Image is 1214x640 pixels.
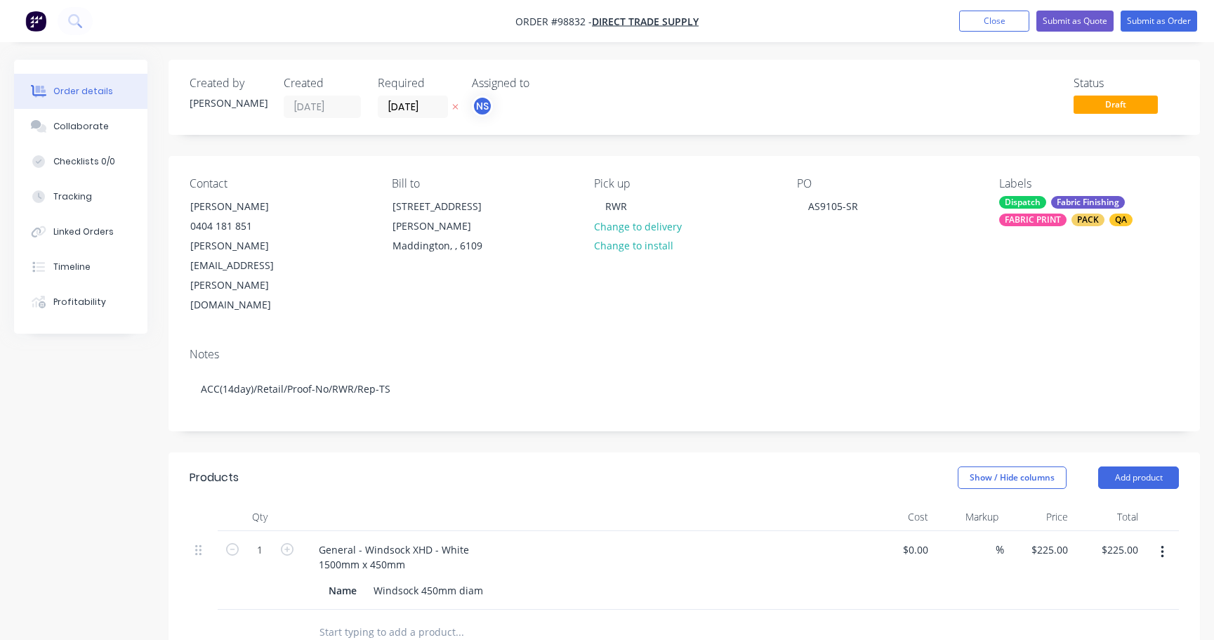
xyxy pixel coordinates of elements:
div: Assigned to [472,77,612,90]
div: General - Windsock XHD - White 1500mm x 450mm [308,540,480,575]
div: Maddington, , 6109 [392,236,509,256]
button: Timeline [14,249,147,285]
button: Change to delivery [586,216,689,235]
div: Labels [999,177,1179,190]
div: Created [284,77,361,90]
div: Cost [864,503,934,531]
div: PACK [1071,214,1104,226]
div: [PERSON_NAME] [190,197,307,216]
button: Show / Hide columns [958,466,1067,489]
div: Created by [190,77,267,90]
div: Bill to [392,177,572,190]
button: Add product [1098,466,1179,489]
div: [PERSON_NAME]0404 181 851[PERSON_NAME][EMAIL_ADDRESS][PERSON_NAME][DOMAIN_NAME] [178,196,319,315]
div: AS9105-SR [797,196,869,216]
div: Linked Orders [53,226,114,238]
span: Draft [1074,96,1158,113]
div: Checklists 0/0 [53,155,115,168]
div: [PERSON_NAME] [190,96,267,110]
button: Profitability [14,285,147,320]
div: Notes [190,348,1179,361]
div: Total [1074,503,1144,531]
div: QA [1109,214,1133,226]
div: Contact [190,177,369,190]
div: Price [1004,503,1074,531]
div: RWR [594,196,638,216]
div: Products [190,469,239,486]
div: [STREET_ADDRESS][PERSON_NAME]Maddington, , 6109 [381,196,521,256]
div: FABRIC PRINT [999,214,1067,226]
button: Submit as Order [1121,11,1197,32]
img: Factory [25,11,46,32]
div: Required [378,77,455,90]
div: Order details [53,85,113,98]
div: Profitability [53,296,106,308]
div: 0404 181 851 [190,216,307,236]
button: NS [472,96,493,117]
a: Direct Trade Supply [592,15,699,28]
button: Close [959,11,1029,32]
div: PO [797,177,977,190]
button: Order details [14,74,147,109]
button: Collaborate [14,109,147,144]
button: Submit as Quote [1036,11,1114,32]
div: Name [323,580,362,601]
div: Qty [218,503,302,531]
div: Markup [934,503,1004,531]
div: Fabric Finishing [1051,196,1125,209]
div: Windsock 450mm diam [368,580,489,601]
span: Order #98832 - [515,15,592,28]
div: Tracking [53,190,92,203]
div: Pick up [594,177,774,190]
div: [STREET_ADDRESS][PERSON_NAME] [392,197,509,236]
div: Timeline [53,261,91,273]
div: Status [1074,77,1179,90]
div: ACC(14day)/Retail/Proof-No/RWR/Rep-TS [190,367,1179,410]
button: Tracking [14,179,147,214]
div: Dispatch [999,196,1046,209]
button: Change to install [586,236,680,255]
div: Collaborate [53,120,109,133]
span: % [996,542,1004,558]
button: Linked Orders [14,214,147,249]
div: [PERSON_NAME][EMAIL_ADDRESS][PERSON_NAME][DOMAIN_NAME] [190,236,307,315]
button: Checklists 0/0 [14,144,147,179]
